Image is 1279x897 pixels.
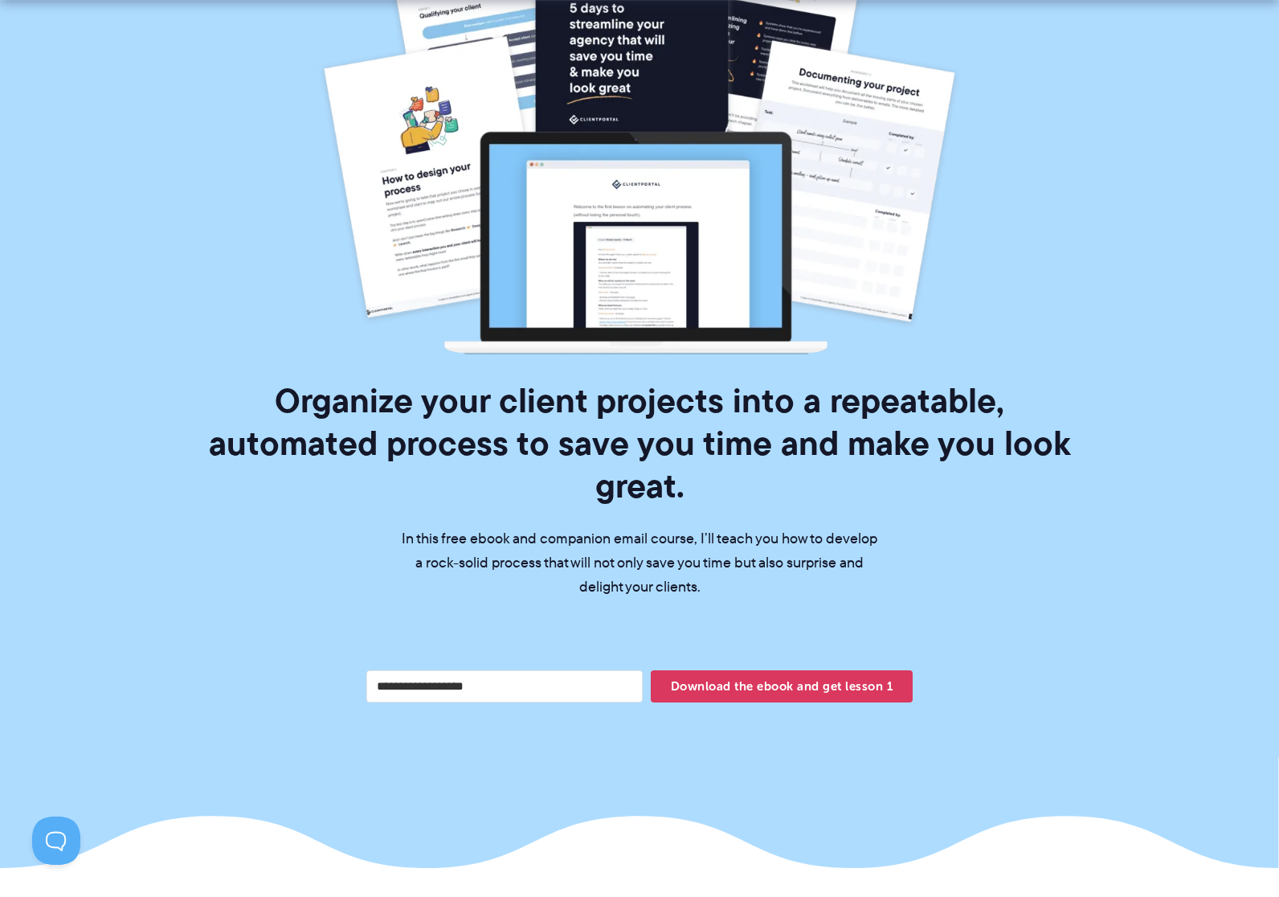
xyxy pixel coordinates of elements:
span: Download the ebook and get lesson 1 [651,673,913,700]
input: Your email address [366,670,643,702]
button: Download the ebook and get lesson 1 [651,670,913,702]
h1: Organize your client projects into a repeatable, automated process to save you time and make you ... [189,379,1091,507]
p: In this free ebook and companion email course, I’ll teach you how to develop a rock-solid process... [398,527,881,600]
iframe: Toggle Customer Support [32,817,80,865]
